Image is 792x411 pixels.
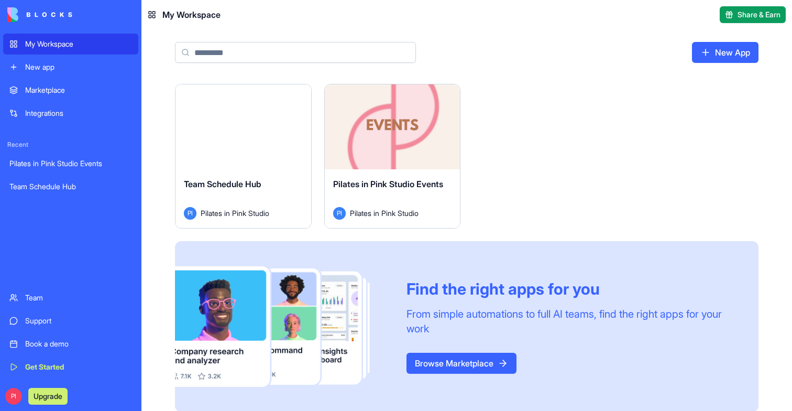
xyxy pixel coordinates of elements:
[25,293,132,303] div: Team
[3,140,138,149] span: Recent
[175,266,390,387] img: Frame_181_egmpey.png
[25,316,132,326] div: Support
[25,62,132,72] div: New app
[406,279,733,298] div: Find the right apps for you
[324,84,461,229] a: Pilates in Pink Studio EventsPIPilates in Pink Studio
[184,179,261,189] span: Team Schedule Hub
[3,333,138,354] a: Book a demo
[406,307,733,336] div: From simple automations to full AI teams, find the right apps for your work
[3,310,138,331] a: Support
[333,179,443,189] span: Pilates in Pink Studio Events
[3,103,138,124] a: Integrations
[162,8,221,21] span: My Workspace
[692,42,758,63] a: New App
[25,339,132,349] div: Book a demo
[9,181,132,192] div: Team Schedule Hub
[3,356,138,377] a: Get Started
[175,84,312,229] a: Team Schedule HubPIPilates in Pink Studio
[3,80,138,101] a: Marketplace
[7,7,72,22] img: logo
[184,207,196,220] span: PI
[3,57,138,78] a: New app
[3,34,138,55] a: My Workspace
[28,388,68,405] button: Upgrade
[350,208,419,219] span: Pilates in Pink Studio
[3,176,138,197] a: Team Schedule Hub
[5,388,22,405] span: PI
[333,207,346,220] span: PI
[25,39,132,49] div: My Workspace
[9,158,132,169] div: Pilates in Pink Studio Events
[28,391,68,401] a: Upgrade
[25,108,132,118] div: Integrations
[25,362,132,372] div: Get Started
[738,9,780,20] span: Share & Earn
[720,6,786,23] button: Share & Earn
[25,85,132,95] div: Marketplace
[3,153,138,174] a: Pilates in Pink Studio Events
[201,208,269,219] span: Pilates in Pink Studio
[406,353,516,374] a: Browse Marketplace
[3,287,138,308] a: Team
